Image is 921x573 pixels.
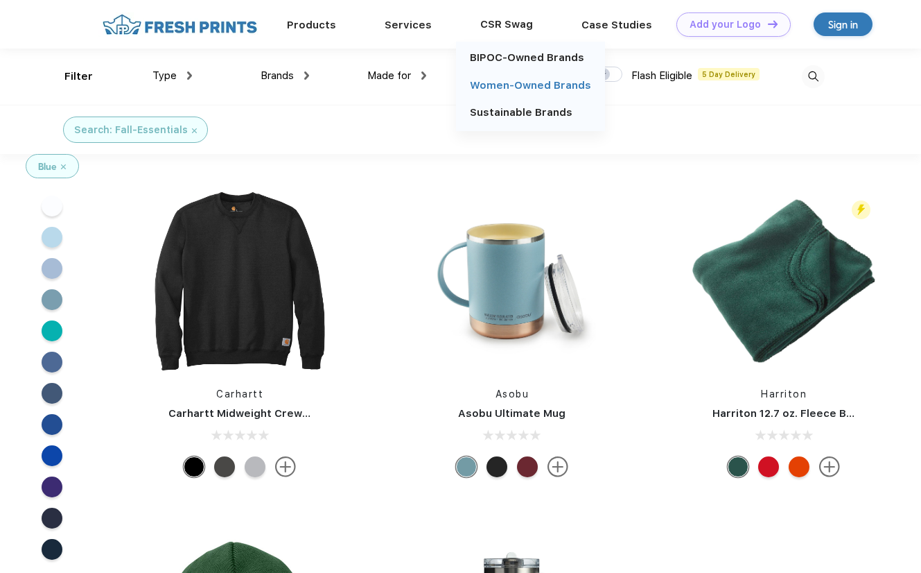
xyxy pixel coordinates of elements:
[470,51,584,64] a: BIPOC-Owned Brands
[768,20,778,28] img: DT
[470,79,591,92] a: Women-Owned Brands
[275,456,296,477] img: more.svg
[828,17,858,33] div: Sign in
[192,128,197,133] img: filter_cancel.svg
[74,123,188,137] div: Search: Fall-Essentials
[761,388,807,400] a: Harriton
[547,456,568,477] img: more.svg
[61,164,66,169] img: filter_cancel.svg
[852,200,870,219] img: flash_active_toggle.svg
[690,19,761,31] div: Add your Logo
[287,19,336,31] a: Products
[758,456,779,477] div: Red
[456,456,477,477] div: Slate Blue
[486,456,507,477] div: Black
[187,71,192,80] img: dropdown.png
[214,456,235,477] div: Carbon Heather
[819,456,840,477] img: more.svg
[152,69,177,82] span: Type
[728,456,748,477] div: Hunter
[216,388,263,400] a: Carhartt
[692,189,876,373] img: func=resize&h=266
[458,407,565,420] a: Asobu Ultimate Mug
[148,189,332,373] img: func=resize&h=266
[261,69,294,82] span: Brands
[470,106,572,119] a: Sustainable Brands
[98,12,261,37] img: fo%20logo%202.webp
[421,71,426,80] img: dropdown.png
[814,12,872,36] a: Sign in
[517,456,538,477] div: Maroon
[420,189,604,373] img: func=resize&h=266
[789,456,809,477] div: Orange
[304,71,309,80] img: dropdown.png
[802,65,825,88] img: desktop_search.svg
[168,407,389,420] a: Carhartt Midweight Crewneck Sweatshirt
[64,69,93,85] div: Filter
[245,456,265,477] div: Heather Grey
[631,69,692,82] span: Flash Eligible
[184,456,204,477] div: Black
[698,68,760,80] span: 5 Day Delivery
[712,407,879,420] a: Harriton 12.7 oz. Fleece Blanket
[38,159,57,173] div: Blue
[495,388,529,400] a: Asobu
[367,69,411,82] span: Made for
